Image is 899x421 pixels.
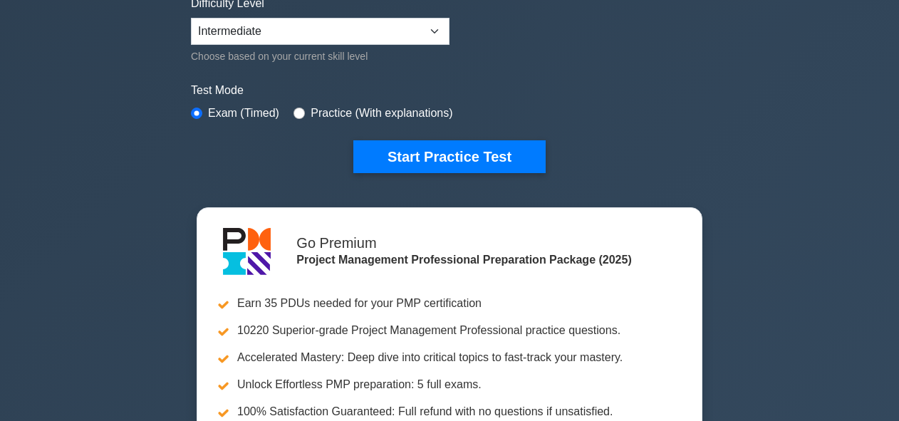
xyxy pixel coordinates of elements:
label: Test Mode [191,82,708,99]
label: Exam (Timed) [208,105,279,122]
div: Choose based on your current skill level [191,48,449,65]
label: Practice (With explanations) [311,105,452,122]
button: Start Practice Test [353,140,546,173]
